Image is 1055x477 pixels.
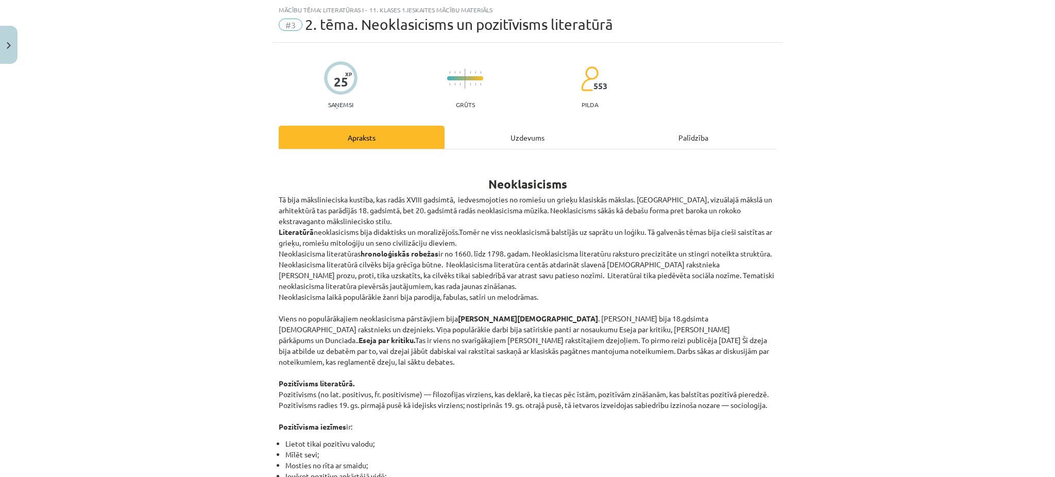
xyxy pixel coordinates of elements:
[454,83,455,86] img: icon-short-line-57e1e144782c952c97e751825c79c345078a6d821885a25fce030b3d8c18986b.svg
[445,126,610,149] div: Uzdevums
[610,126,776,149] div: Palīdzība
[449,71,450,74] img: icon-short-line-57e1e144782c952c97e751825c79c345078a6d821885a25fce030b3d8c18986b.svg
[7,42,11,49] img: icon-close-lesson-0947bae3869378f0d4975bcd49f059093ad1ed9edebbc8119c70593378902aed.svg
[361,249,438,258] strong: hronoloģiskās robežas
[285,449,776,460] li: Mīlēt sevi;
[324,101,358,108] p: Saņemsi
[465,69,466,89] img: icon-long-line-d9ea69661e0d244f92f715978eff75569469978d946b2353a9bb055b3ed8787d.svg
[488,177,567,192] strong: Neoklasicisms
[334,75,348,89] div: 25
[279,194,776,432] p: Tā bija mākslinieciska kustība, kas radās XVIII gadsimtā, iedvesmojoties no romiešu un grieķu kla...
[456,101,475,108] p: Grūts
[279,6,776,13] div: Mācību tēma: Literatūras i - 11. klases 1.ieskaites mācību materiāls
[581,66,599,92] img: students-c634bb4e5e11cddfef0936a35e636f08e4e9abd3cc4e673bd6f9a4125e45ecb1.svg
[593,81,607,91] span: 553
[305,16,613,33] span: 2. tēma. Neoklasicisms un pozitīvisms literatūrā
[480,83,481,86] img: icon-short-line-57e1e144782c952c97e751825c79c345078a6d821885a25fce030b3d8c18986b.svg
[458,314,598,323] strong: [PERSON_NAME][DEMOGRAPHIC_DATA]
[470,71,471,74] img: icon-short-line-57e1e144782c952c97e751825c79c345078a6d821885a25fce030b3d8c18986b.svg
[454,71,455,74] img: icon-short-line-57e1e144782c952c97e751825c79c345078a6d821885a25fce030b3d8c18986b.svg
[470,83,471,86] img: icon-short-line-57e1e144782c952c97e751825c79c345078a6d821885a25fce030b3d8c18986b.svg
[285,438,776,449] li: Lietot tikai pozitīvu valodu;
[460,83,461,86] img: icon-short-line-57e1e144782c952c97e751825c79c345078a6d821885a25fce030b3d8c18986b.svg
[345,71,352,77] span: XP
[475,83,476,86] img: icon-short-line-57e1e144782c952c97e751825c79c345078a6d821885a25fce030b3d8c18986b.svg
[279,422,346,431] strong: Pozitīvisma iezīmes
[359,335,415,345] strong: Eseja par kritiku.
[480,71,481,74] img: icon-short-line-57e1e144782c952c97e751825c79c345078a6d821885a25fce030b3d8c18986b.svg
[279,19,302,31] span: #3
[460,71,461,74] img: icon-short-line-57e1e144782c952c97e751825c79c345078a6d821885a25fce030b3d8c18986b.svg
[475,71,476,74] img: icon-short-line-57e1e144782c952c97e751825c79c345078a6d821885a25fce030b3d8c18986b.svg
[582,101,598,108] p: pilda
[279,379,354,388] strong: Pozitīvisms literatūrā.
[279,227,314,236] strong: Literatūrā
[279,126,445,149] div: Apraksts
[285,460,776,471] li: Mosties no rīta ar smaidu;
[449,83,450,86] img: icon-short-line-57e1e144782c952c97e751825c79c345078a6d821885a25fce030b3d8c18986b.svg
